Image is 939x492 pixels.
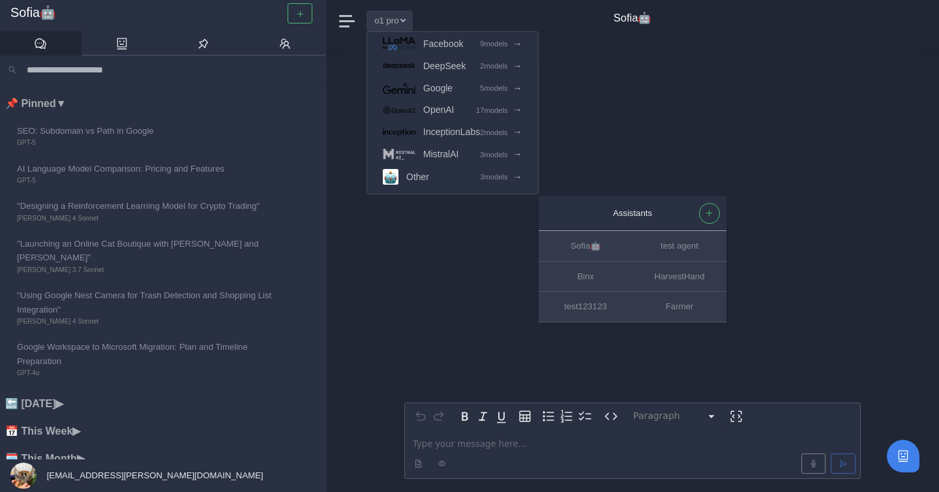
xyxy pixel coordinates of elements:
button: Bulleted list [539,407,558,425]
span: GPT-5 [17,138,279,148]
span: SEO: Subdomain vs Path in Google [17,124,279,138]
span: GPT-4o [17,368,279,378]
span: Other [406,170,429,185]
span: → [513,125,522,140]
button: Numbered list [558,407,576,425]
div: o1 pro [366,31,539,194]
a: MistralAI logoMistralAI3models→ [367,144,538,166]
li: 📅 This Week ▶ [5,423,325,440]
button: Underline [492,407,511,425]
li: 🗓️ This Month ▶ [5,450,325,467]
small: 3 models [480,171,507,183]
span: GPT-5 [17,176,279,186]
img: Google logo [383,82,415,94]
img: InceptionLabs logo [383,129,415,137]
small: 5 models [480,82,507,94]
button: Binx [539,262,633,292]
span: "Designing a Reinforcement Learning Model for Crypto Trading" [17,199,279,213]
small: 2 models [480,60,507,72]
span: [EMAIL_ADDRESS][PERSON_NAME][DOMAIN_NAME] [44,470,263,480]
span: "Launching an Online Cat Boutique with [PERSON_NAME] and [PERSON_NAME]" [17,237,279,265]
small: 9 models [480,38,507,50]
img: OpenAI logo [383,106,415,114]
span: "Using Google Nest Camera for Trash Detection and Shopping List Integration" [17,288,279,316]
span: MistralAI [423,147,458,162]
a: OpenAI logoOpenAI17models→ [367,99,538,121]
div: editable markdown [405,429,860,478]
h4: Sofia🤖 [614,12,652,25]
button: HarvestHand [633,262,726,292]
span: AI Language Model Comparison: Pricing and Features [17,162,279,176]
span: → [513,81,522,96]
span: → [513,37,522,52]
span: [PERSON_NAME] 4 Sonnet [17,213,279,224]
button: Check list [576,407,594,425]
span: DeepSeek [423,59,466,74]
span: → [513,170,522,185]
a: Google logoGoogle5models→ [367,77,538,99]
img: MistralAI logo [383,149,415,160]
button: o1 pro [366,10,413,31]
button: Bold [456,407,474,425]
img: Other logo [383,169,398,185]
button: Block type [628,407,722,425]
li: 🔙 [DATE] ▶ [5,395,325,412]
li: 📌 Pinned ▼ [5,95,325,112]
input: Search conversations [22,61,318,79]
a: Facebook logoFacebook9models→ [367,33,538,55]
div: Assistants [552,206,713,220]
span: → [513,102,522,117]
button: Inline code format [602,407,620,425]
div: toggle group [539,407,594,425]
small: 2 models [480,127,507,138]
img: Facebook logo [383,37,415,50]
span: [PERSON_NAME] 3.7 Sonnet [17,265,279,275]
button: test agent [633,232,726,262]
small: 17 models [476,104,508,116]
button: Sofia🤖 [539,232,633,262]
span: OpenAI [423,102,454,117]
a: Sofia🤖 [10,5,315,21]
button: Farmer [633,292,726,322]
img: DeepSeek logo [383,63,415,69]
span: → [513,59,522,74]
span: [PERSON_NAME] 4 Sonnet [17,316,279,327]
button: test123123 [539,292,633,322]
a: Other logoOther3models→ [367,166,538,189]
span: → [513,147,522,162]
button: Italic [474,407,492,425]
span: Facebook [423,37,463,52]
span: Google Workspace to Microsoft Migration: Plan and Timeline Preparation [17,340,279,368]
small: 3 models [480,149,507,161]
span: Google [423,81,453,96]
span: InceptionLabs [423,125,480,140]
a: InceptionLabs logoInceptionLabs2models→ [367,121,538,144]
a: DeepSeek logoDeepSeek2models→ [367,55,538,77]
